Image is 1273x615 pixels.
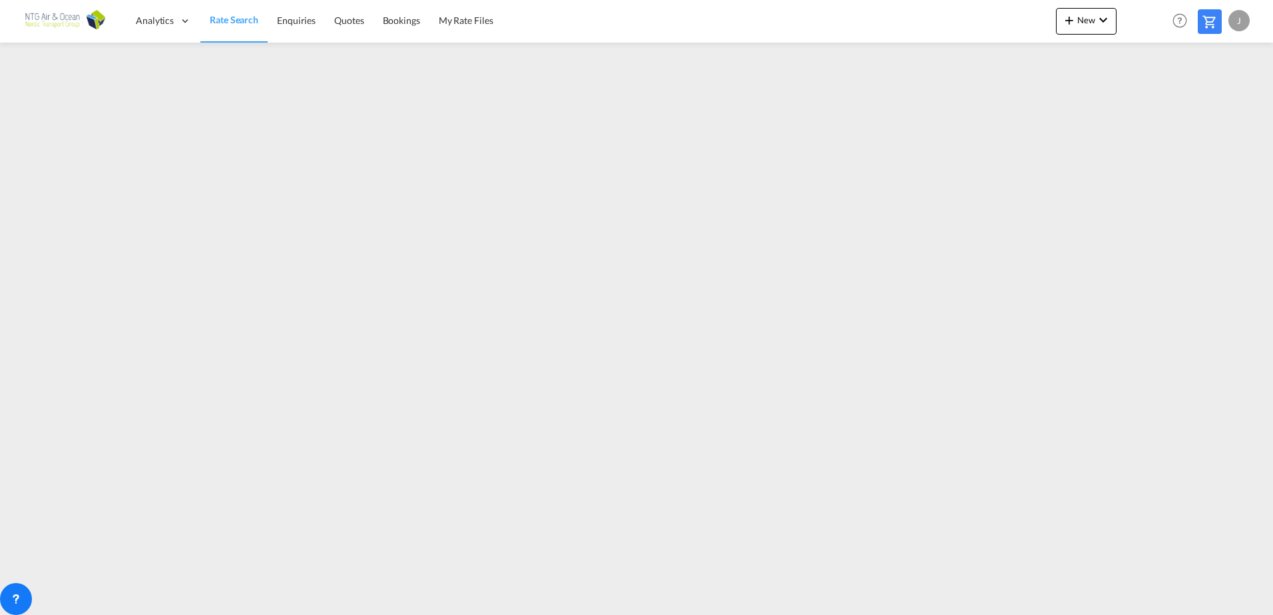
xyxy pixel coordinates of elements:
[277,15,316,26] span: Enquiries
[20,6,110,36] img: e656f910b01211ecad38b5b032e214e6.png
[383,15,420,26] span: Bookings
[1168,9,1191,32] span: Help
[1168,9,1198,33] div: Help
[1061,15,1111,25] span: New
[334,15,364,26] span: Quotes
[136,14,174,27] span: Analytics
[439,15,493,26] span: My Rate Files
[1056,8,1117,35] button: icon-plus 400-fgNewicon-chevron-down
[1228,10,1250,31] div: J
[1095,12,1111,28] md-icon: icon-chevron-down
[1061,12,1077,28] md-icon: icon-plus 400-fg
[210,14,258,25] span: Rate Search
